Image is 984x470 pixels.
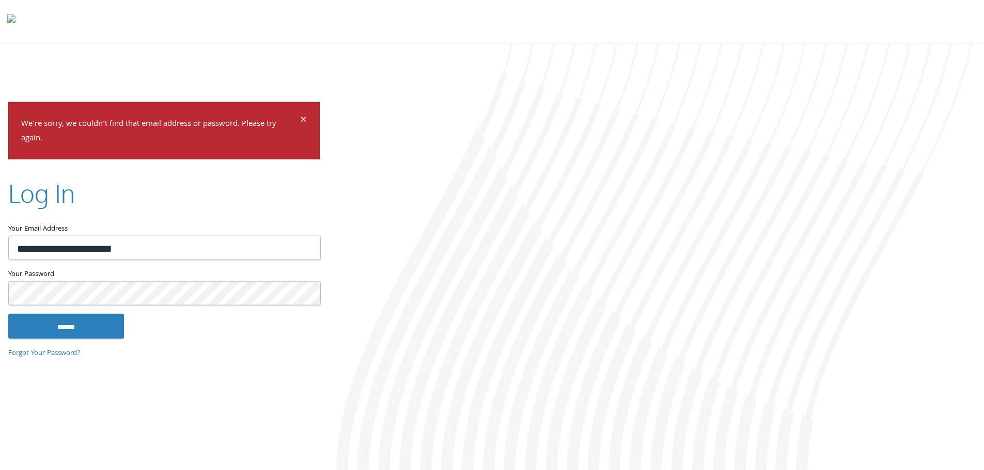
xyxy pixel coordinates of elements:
[8,268,320,281] label: Your Password
[300,115,307,127] button: Dismiss alert
[8,347,81,359] a: Forgot Your Password?
[300,110,307,131] span: ×
[7,11,15,31] img: todyl-logo-dark.svg
[8,176,75,210] h2: Log In
[21,117,299,147] p: We're sorry, we couldn't find that email address or password. Please try again.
